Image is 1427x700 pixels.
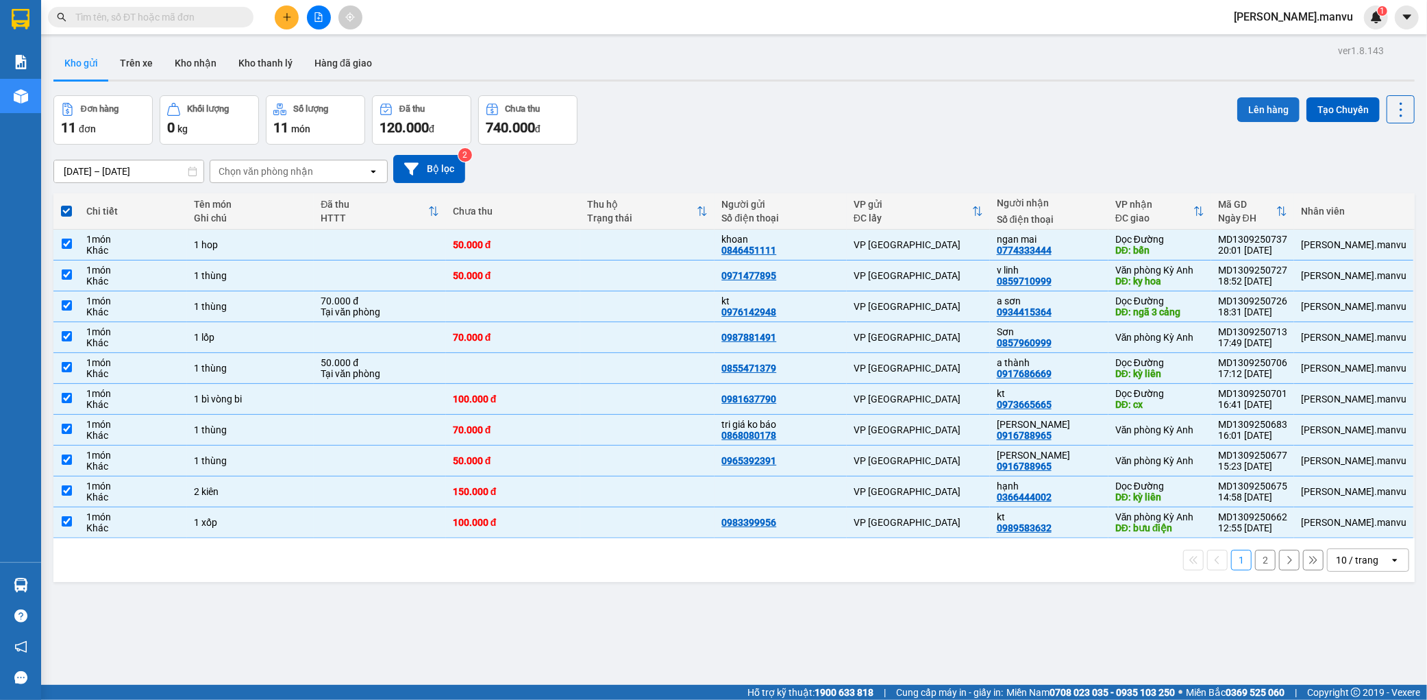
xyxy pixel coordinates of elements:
[194,332,308,343] div: 1 lốp
[721,234,840,245] div: khoan
[109,47,164,80] button: Trên xe
[1223,8,1364,25] span: [PERSON_NAME].manvu
[86,306,179,317] div: Khác
[1218,234,1287,245] div: MD1309250737
[194,517,308,528] div: 1 xốp
[1218,492,1287,503] div: 14:58 [DATE]
[167,119,175,136] span: 0
[453,332,573,343] div: 70.000 đ
[854,199,972,210] div: VP gửi
[854,517,983,528] div: VP [GEOGRAPHIC_DATA]
[997,265,1102,276] div: v linh
[1218,430,1287,441] div: 16:01 [DATE]
[486,119,535,136] span: 740.000
[747,685,873,700] span: Hỗ trợ kỹ thuật:
[453,239,573,250] div: 50.000 đ
[53,47,109,80] button: Kho gửi
[86,265,179,276] div: 1 món
[368,166,379,177] svg: open
[997,337,1052,348] div: 0857960999
[1115,213,1193,224] div: ĐC giao
[997,481,1102,492] div: hạnh
[86,511,179,522] div: 1 món
[14,671,27,684] span: message
[997,326,1102,337] div: Sơn
[160,95,259,145] button: Khối lượng0kg
[86,234,179,245] div: 1 món
[1306,97,1380,122] button: Tạo Chuyến
[86,206,179,217] div: Chi tiết
[79,123,96,134] span: đơn
[1380,6,1385,16] span: 1
[164,47,227,80] button: Kho nhận
[1301,206,1406,217] div: Nhân viên
[1218,368,1287,379] div: 17:12 [DATE]
[187,104,229,114] div: Khối lượng
[273,119,288,136] span: 11
[1336,553,1378,567] div: 10 / trang
[453,517,573,528] div: 100.000 đ
[1218,450,1287,461] div: MD1309250677
[721,295,840,306] div: kt
[1218,419,1287,430] div: MD1309250683
[1115,522,1204,533] div: DĐ: bưu điện
[321,306,439,317] div: Tại văn phòng
[453,486,573,497] div: 150.000 đ
[1301,239,1406,250] div: nguyen.manvu
[1108,193,1211,230] th: Toggle SortBy
[75,10,237,25] input: Tìm tên, số ĐT hoặc mã đơn
[1370,11,1382,23] img: icon-new-feature
[854,213,972,224] div: ĐC lấy
[1395,5,1419,29] button: caret-down
[307,5,331,29] button: file-add
[1231,550,1252,570] button: 1
[1237,97,1300,122] button: Lên hàng
[997,368,1052,379] div: 0917686669
[14,55,28,69] img: solution-icon
[86,522,179,533] div: Khác
[1401,11,1413,23] span: caret-down
[1115,399,1204,410] div: DĐ: cx
[1218,357,1287,368] div: MD1309250706
[847,193,990,230] th: Toggle SortBy
[721,419,840,430] div: tri giá ko báo
[86,357,179,368] div: 1 món
[1218,265,1287,276] div: MD1309250727
[1178,690,1182,695] span: ⚪️
[1218,522,1287,533] div: 12:55 [DATE]
[997,295,1102,306] div: a sơn
[86,245,179,256] div: Khác
[453,455,573,466] div: 50.000 đ
[86,399,179,410] div: Khác
[721,199,840,210] div: Người gửi
[1218,306,1287,317] div: 18:31 [DATE]
[293,104,328,114] div: Số lượng
[1115,368,1204,379] div: DĐ: kỳ liên
[194,270,308,281] div: 1 thùng
[1050,687,1175,698] strong: 0708 023 035 - 0935 103 250
[1115,245,1204,256] div: DĐ: bến
[194,486,308,497] div: 2 kiên
[1115,332,1204,343] div: Văn phòng Kỳ Anh
[86,450,179,461] div: 1 món
[854,270,983,281] div: VP [GEOGRAPHIC_DATA]
[997,492,1052,503] div: 0366444002
[1115,234,1204,245] div: Dọc Đường
[1226,687,1285,698] strong: 0369 525 060
[86,430,179,441] div: Khác
[1006,685,1175,700] span: Miền Nam
[997,245,1052,256] div: 0774333444
[721,270,776,281] div: 0971477895
[453,206,573,217] div: Chưa thu
[1115,265,1204,276] div: Văn phòng Kỳ Anh
[321,295,439,306] div: 70.000 đ
[1301,455,1406,466] div: nguyen.manvu
[721,455,776,466] div: 0965392391
[1218,461,1287,472] div: 15:23 [DATE]
[1115,199,1193,210] div: VP nhận
[321,213,428,224] div: HTTT
[997,522,1052,533] div: 0989583632
[1115,455,1204,466] div: Văn phòng Kỳ Anh
[854,301,983,312] div: VP [GEOGRAPHIC_DATA]
[1218,337,1287,348] div: 17:49 [DATE]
